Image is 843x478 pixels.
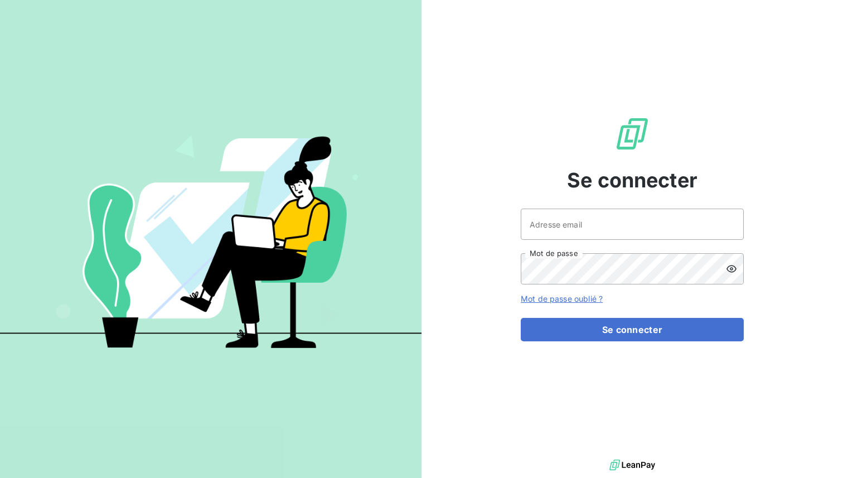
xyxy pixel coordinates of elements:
[521,209,744,240] input: placeholder
[521,294,603,303] a: Mot de passe oublié ?
[521,318,744,341] button: Se connecter
[567,165,697,195] span: Se connecter
[614,116,650,152] img: Logo LeanPay
[609,457,655,474] img: logo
